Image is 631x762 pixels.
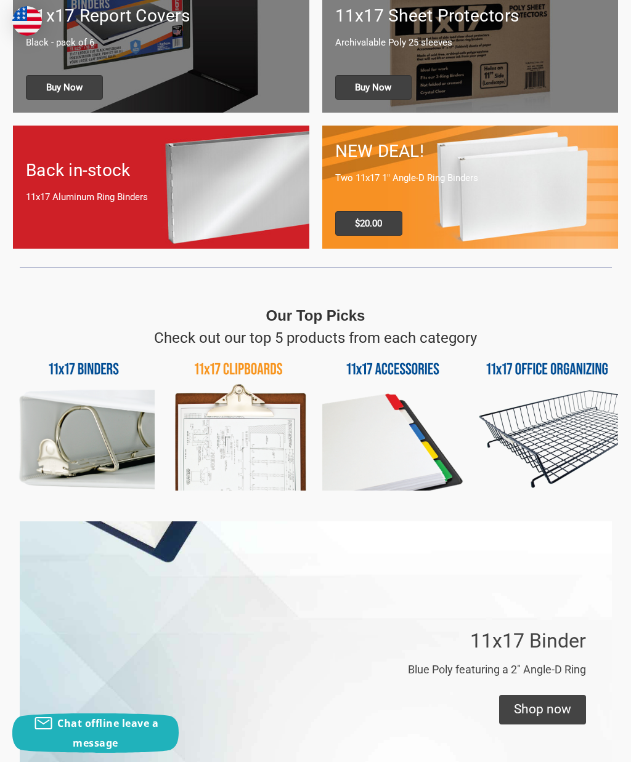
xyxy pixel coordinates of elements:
p: Archivalable Poly 25 sleeves [335,36,606,50]
img: duty and tax information for United States [12,6,42,36]
p: Check out our top 5 products from each category [154,327,477,349]
p: Two 11x17 1" Angle-D Ring Binders [335,171,606,185]
img: 11x17 Binders [13,349,155,491]
button: Chat offline leave a message [12,713,179,753]
a: 11x17 Binder 2-pack only $20.00 NEW DEAL! Two 11x17 1" Angle-D Ring Binders $20.00 [322,126,619,248]
h1: 11x17 Sheet Protectors [335,3,606,29]
p: 11x17 Aluminum Ring Binders [26,190,296,204]
p: 11x17 Binder [470,626,586,656]
p: Our Top Picks [266,305,365,327]
h1: 11x17 Report Covers [26,3,296,29]
img: 11x17 Accessories [322,349,464,491]
span: Buy Now [335,75,412,100]
span: Buy Now [26,75,103,100]
img: 11x17 Clipboards [168,349,309,491]
h1: NEW DEAL! [335,138,606,164]
img: 11x17 Office Organizing [476,349,618,491]
a: Back in-stock 11x17 Aluminum Ring Binders [13,126,309,248]
p: Black - pack of 6 [26,36,296,50]
span: Chat offline leave a message [57,716,158,750]
h1: Back in-stock [26,158,296,183]
span: $20.00 [335,211,403,236]
p: Blue Poly featuring a 2" Angle-D Ring [408,661,586,678]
